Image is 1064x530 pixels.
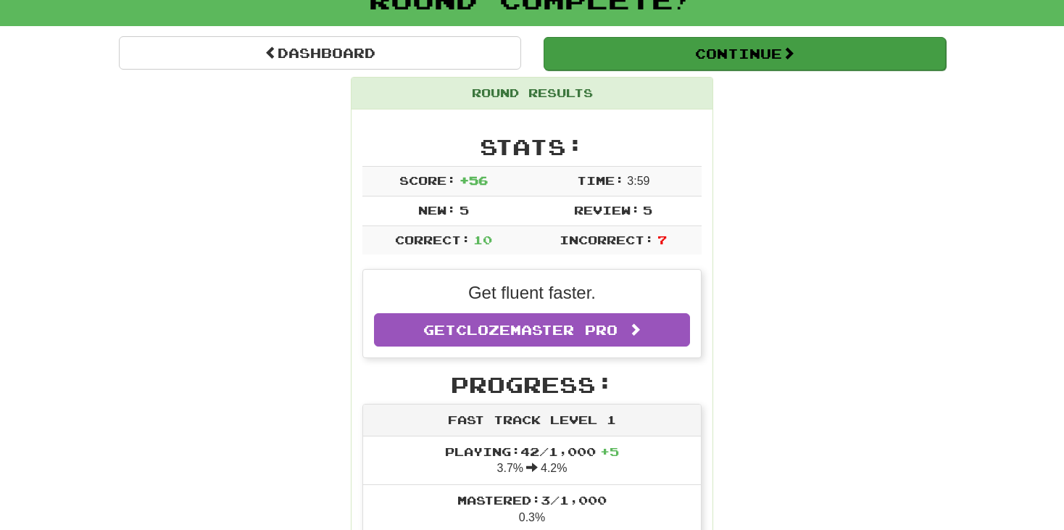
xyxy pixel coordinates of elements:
span: Mastered: 3 / 1,000 [457,493,607,507]
a: Dashboard [119,36,521,70]
li: 3.7% 4.2% [363,436,701,486]
span: Playing: 42 / 1,000 [445,444,619,458]
span: 5 [643,203,652,217]
span: Clozemaster Pro [456,322,618,338]
span: Correct: [395,233,470,247]
span: 3 : 59 [627,175,649,187]
span: 10 [473,233,492,247]
h2: Progress: [362,373,702,397]
div: Fast Track Level 1 [363,405,701,436]
span: Incorrect: [560,233,654,247]
span: Score: [399,173,456,187]
span: 7 [657,233,667,247]
span: 5 [460,203,469,217]
span: + 5 [600,444,619,458]
h2: Stats: [362,135,702,159]
a: GetClozemaster Pro [374,313,690,347]
p: Get fluent faster. [374,281,690,305]
span: Review: [574,203,640,217]
div: Round Results [352,78,712,109]
button: Continue [544,37,946,70]
span: New: [418,203,456,217]
span: Time: [577,173,624,187]
span: + 56 [460,173,488,187]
